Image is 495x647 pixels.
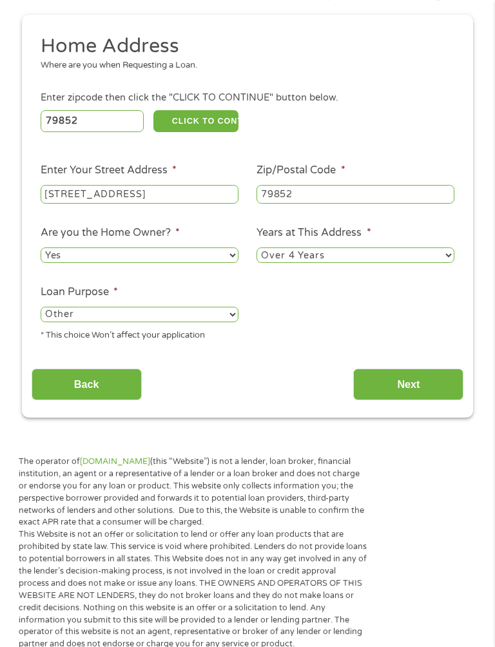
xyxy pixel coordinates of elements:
label: Loan Purpose [41,285,118,299]
label: Are you the Home Owner? [41,226,180,240]
label: Enter Your Street Address [41,164,177,177]
input: Enter Zipcode (e.g 01510) [41,110,144,132]
p: The operator of (this “Website”) is not a lender, loan broker, financial institution, an agent or... [19,456,367,528]
div: Enter zipcode then click the "CLICK TO CONTINUE" button below. [41,91,454,105]
label: Years at This Address [257,226,371,240]
input: Back [32,369,142,400]
button: CLICK TO CONTINUE [153,110,238,132]
div: * This choice Won’t affect your application [41,325,238,342]
label: Zip/Postal Code [257,164,345,177]
input: Next [353,369,463,400]
h2: Home Address [41,34,445,59]
a: [DOMAIN_NAME] [80,456,150,467]
div: Where are you when Requesting a Loan. [41,59,445,72]
input: 1 Main Street [41,185,238,204]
